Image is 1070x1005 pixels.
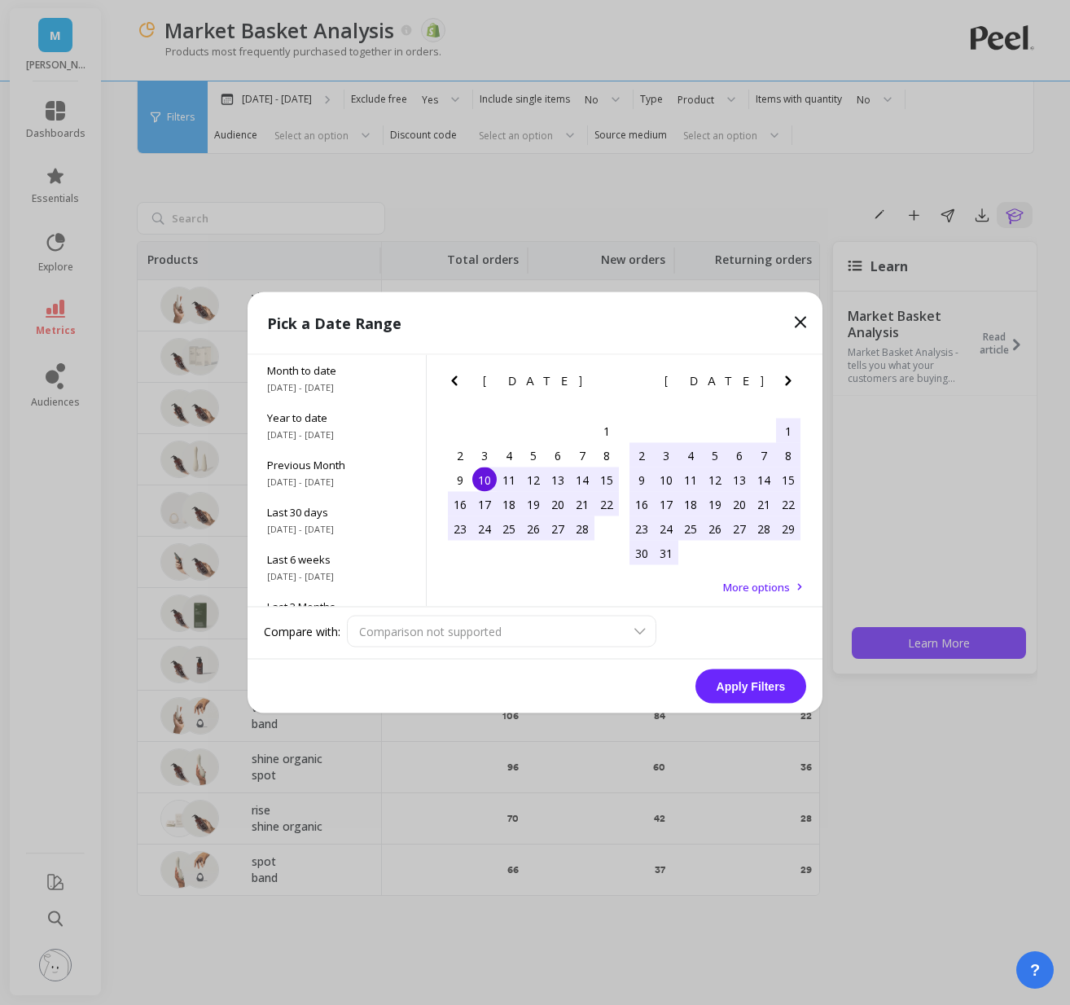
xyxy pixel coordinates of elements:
div: Choose Friday, February 7th, 2025 [570,443,594,467]
div: Choose Saturday, March 22nd, 2025 [776,492,800,516]
div: Choose Friday, March 7th, 2025 [752,443,776,467]
div: Choose Monday, February 3rd, 2025 [472,443,497,467]
div: Choose Thursday, March 27th, 2025 [727,516,752,541]
div: Choose Friday, March 21st, 2025 [752,492,776,516]
div: Choose Wednesday, March 19th, 2025 [703,492,727,516]
div: Choose Monday, February 17th, 2025 [472,492,497,516]
span: [DATE] [664,375,766,388]
div: Choose Monday, February 24th, 2025 [472,516,497,541]
div: Choose Wednesday, February 26th, 2025 [521,516,546,541]
div: Choose Saturday, March 29th, 2025 [776,516,800,541]
div: Choose Tuesday, March 11th, 2025 [678,467,703,492]
span: [DATE] [483,375,585,388]
button: Next Month [597,371,623,397]
div: Choose Sunday, February 2nd, 2025 [448,443,472,467]
button: Next Month [778,371,805,397]
div: Choose Friday, March 28th, 2025 [752,516,776,541]
div: Choose Wednesday, March 5th, 2025 [703,443,727,467]
button: Previous Month [626,371,652,397]
span: ? [1030,959,1040,981]
div: Choose Sunday, March 2nd, 2025 [629,443,654,467]
div: Choose Monday, March 17th, 2025 [654,492,678,516]
div: Choose Sunday, March 9th, 2025 [629,467,654,492]
div: Choose Sunday, February 23rd, 2025 [448,516,472,541]
div: Choose Thursday, February 13th, 2025 [546,467,570,492]
div: Choose Saturday, March 15th, 2025 [776,467,800,492]
div: Choose Tuesday, March 4th, 2025 [678,443,703,467]
button: ? [1016,951,1054,989]
div: Choose Saturday, February 1st, 2025 [594,419,619,443]
button: Previous Month [445,371,471,397]
div: Choose Sunday, February 16th, 2025 [448,492,472,516]
span: More options [723,580,790,595]
div: Choose Monday, March 3rd, 2025 [654,443,678,467]
div: Choose Wednesday, February 19th, 2025 [521,492,546,516]
div: month 2025-02 [448,419,619,541]
div: Choose Wednesday, March 26th, 2025 [703,516,727,541]
div: Choose Tuesday, March 18th, 2025 [678,492,703,516]
div: Choose Friday, March 14th, 2025 [752,467,776,492]
label: Compare with: [264,623,340,639]
div: Choose Wednesday, March 12th, 2025 [703,467,727,492]
div: Choose Monday, March 31st, 2025 [654,541,678,565]
span: Last 3 Months [267,599,406,614]
div: Choose Saturday, February 8th, 2025 [594,443,619,467]
div: Choose Wednesday, February 12th, 2025 [521,467,546,492]
span: Month to date [267,363,406,378]
span: [DATE] - [DATE] [267,381,406,394]
div: Choose Thursday, February 20th, 2025 [546,492,570,516]
div: Choose Saturday, February 15th, 2025 [594,467,619,492]
div: Choose Saturday, March 1st, 2025 [776,419,800,443]
span: [DATE] - [DATE] [267,523,406,536]
div: Choose Sunday, March 23rd, 2025 [629,516,654,541]
div: Choose Monday, March 24th, 2025 [654,516,678,541]
div: Choose Thursday, March 6th, 2025 [727,443,752,467]
div: Choose Saturday, March 8th, 2025 [776,443,800,467]
div: Choose Sunday, February 9th, 2025 [448,467,472,492]
span: [DATE] - [DATE] [267,570,406,583]
div: Choose Tuesday, February 18th, 2025 [497,492,521,516]
div: Choose Tuesday, February 25th, 2025 [497,516,521,541]
button: Apply Filters [695,669,806,704]
div: Choose Monday, March 10th, 2025 [654,467,678,492]
div: Choose Tuesday, March 25th, 2025 [678,516,703,541]
span: [DATE] - [DATE] [267,476,406,489]
div: Choose Friday, February 14th, 2025 [570,467,594,492]
div: Choose Thursday, February 27th, 2025 [546,516,570,541]
span: Last 6 weeks [267,552,406,567]
div: month 2025-03 [629,419,800,565]
div: Choose Tuesday, February 11th, 2025 [497,467,521,492]
div: Choose Friday, February 28th, 2025 [570,516,594,541]
div: Choose Friday, February 21st, 2025 [570,492,594,516]
div: Choose Wednesday, February 5th, 2025 [521,443,546,467]
div: Choose Tuesday, February 4th, 2025 [497,443,521,467]
div: Choose Monday, February 10th, 2025 [472,467,497,492]
span: [DATE] - [DATE] [267,428,406,441]
span: Year to date [267,410,406,425]
div: Choose Thursday, March 20th, 2025 [727,492,752,516]
p: Pick a Date Range [267,312,401,335]
div: Choose Sunday, March 16th, 2025 [629,492,654,516]
span: Previous Month [267,458,406,472]
div: Choose Sunday, March 30th, 2025 [629,541,654,565]
div: Choose Thursday, March 13th, 2025 [727,467,752,492]
span: Last 30 days [267,505,406,520]
div: Choose Thursday, February 6th, 2025 [546,443,570,467]
div: Choose Saturday, February 22nd, 2025 [594,492,619,516]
